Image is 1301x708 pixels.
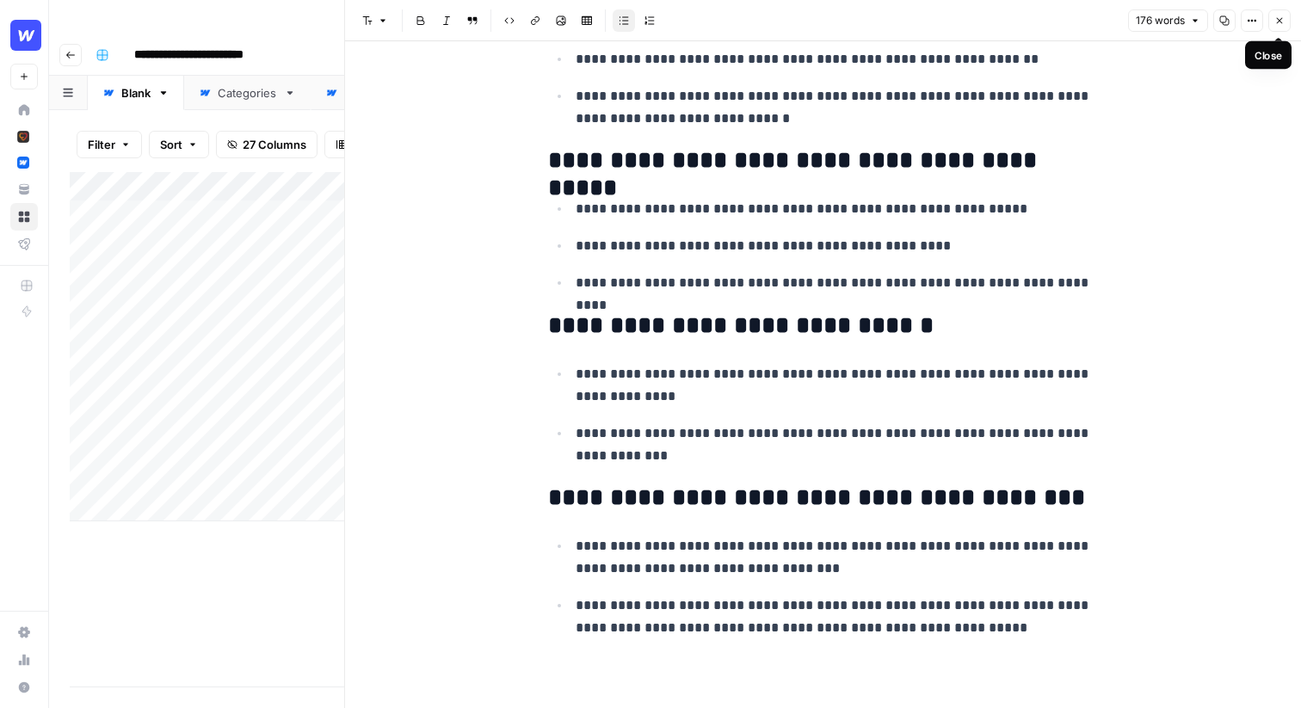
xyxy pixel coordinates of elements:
span: Sort [160,136,182,153]
span: Filter [88,136,115,153]
img: Webflow Logo [10,20,41,51]
button: Workspace: Webflow [10,14,38,57]
a: Categories [184,76,311,110]
a: Your Data [10,175,38,203]
span: 27 Columns [243,136,306,153]
button: Sort [149,131,209,158]
div: Categories [218,84,277,102]
a: Home [10,96,38,124]
span: 176 words [1136,13,1185,28]
button: Filter [77,131,142,158]
img: a1pu3e9a4sjoov2n4mw66knzy8l8 [17,157,29,169]
a: Authors [311,76,421,110]
button: 176 words [1128,9,1208,32]
a: Flightpath [10,231,38,258]
div: Blank [121,84,151,102]
a: Usage [10,646,38,674]
button: Help + Support [10,674,38,701]
a: Browse [10,203,38,231]
a: Blank [88,76,184,110]
img: x9pvq66k5d6af0jwfjov4in6h5zj [17,131,29,143]
a: Settings [10,619,38,646]
button: 27 Columns [216,131,318,158]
